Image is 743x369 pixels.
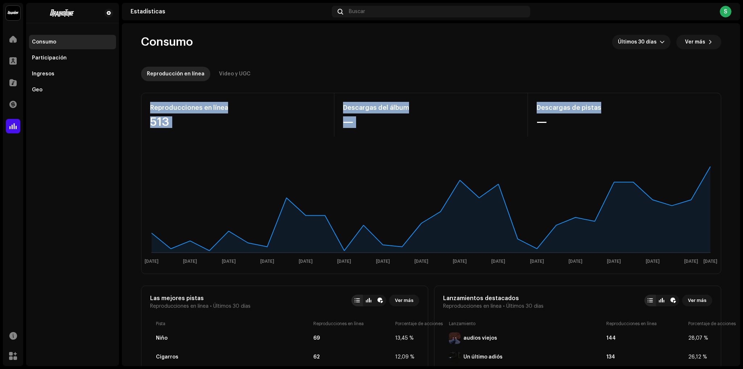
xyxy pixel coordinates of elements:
div: Porcentaje de acciones [688,321,706,327]
button: Ver más [389,295,419,306]
div: — [537,116,712,128]
div: Reproducciones en línea [150,102,326,113]
div: 513 [150,116,326,128]
div: dropdown trigger [660,35,665,49]
div: Cigarros [156,354,178,360]
span: Últimos 30 días [213,303,251,309]
re-m-nav-item: Participación [29,51,116,65]
img: 428D04F4-958A-4893-94DE-BE0CE965217D [449,332,461,344]
re-m-nav-item: Geo [29,83,116,97]
div: Participación [32,55,67,61]
div: 26,12 % [688,354,706,360]
text: [DATE] [222,259,235,264]
text: [DATE] [145,259,158,264]
div: Las mejores pistas [150,295,251,302]
text: [DATE] [183,259,197,264]
span: • [210,303,212,309]
span: Reproducciones en línea [443,303,501,309]
div: Pista [156,321,310,327]
text: [DATE] [414,259,428,264]
div: Un último adiós [463,354,503,360]
img: 10370c6a-d0e2-4592-b8a2-38f444b0ca44 [6,6,20,20]
div: — [343,116,519,128]
div: 144 [606,335,685,341]
div: Reproducciones en línea [606,321,685,327]
div: Consumo [32,39,56,45]
div: Reproducción en línea [147,67,205,81]
span: Reproducciones en línea [150,303,209,309]
div: audios viejos [463,335,497,341]
span: Ver más [395,293,413,308]
text: [DATE] [491,259,505,264]
img: 122F9566-6EE2-490A-8067-A19BE52931EC [449,351,461,363]
button: Ver más [676,35,721,49]
text: [DATE] [260,259,274,264]
div: Ingresos [32,71,54,77]
div: 134 [606,354,685,360]
span: Ver más [685,35,705,49]
div: Descargas del álbum [343,102,519,113]
div: Video y UGC [219,67,251,81]
text: [DATE] [645,259,659,264]
div: 69 [313,335,392,341]
div: 28,07 % [688,335,706,341]
div: Estadísticas [131,9,329,14]
text: [DATE] [299,259,313,264]
span: Buscar [349,9,365,14]
div: Porcentaje de acciones [395,321,413,327]
span: Últimos 30 días [618,35,660,49]
div: Lanzamiento [449,321,603,327]
div: Descargas de pistas [537,102,712,113]
button: Ver más [682,295,712,306]
text: [DATE] [530,259,544,264]
text: [DATE] [453,259,467,264]
span: Consumo [141,35,193,49]
text: [DATE] [376,259,389,264]
re-m-nav-item: Ingresos [29,67,116,81]
text: [DATE] [684,259,698,264]
img: 4be5d718-524a-47ed-a2e2-bfbeb4612910 [32,9,93,17]
text: [DATE] [703,259,717,264]
span: • [503,303,505,309]
text: [DATE] [607,259,621,264]
div: Lanzamientos destacados [443,295,544,302]
div: S [720,6,731,17]
div: Niño [156,335,168,341]
div: Geo [32,87,42,93]
div: Reproducciones en línea [313,321,392,327]
span: Últimos 30 días [506,303,544,309]
div: 13,45 % [395,335,413,341]
text: [DATE] [569,259,582,264]
text: [DATE] [337,259,351,264]
re-m-nav-item: Consumo [29,35,116,49]
div: 12,09 % [395,354,413,360]
span: Ver más [688,293,706,308]
div: 62 [313,354,392,360]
